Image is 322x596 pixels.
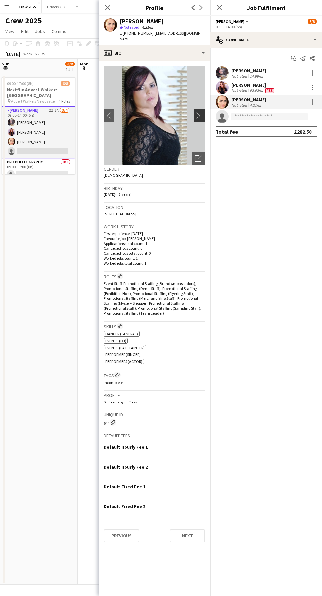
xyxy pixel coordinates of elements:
[33,27,48,36] a: Jobs
[2,158,75,181] app-card-role: Pro Photography0/109:00-17:00 (8h)
[248,103,262,108] div: 4.21mi
[104,261,205,266] p: Worked jobs total count: 1
[120,31,203,41] span: | [EMAIL_ADDRESS][DOMAIN_NAME]
[104,529,139,542] button: Previous
[105,359,142,364] span: Performers (Actor)
[3,27,17,36] a: View
[104,66,205,165] img: Crew avatar or photo
[141,25,154,30] span: 4.21mi
[104,473,205,479] div: --
[59,99,70,104] span: 4 Roles
[248,88,264,93] div: 92.92mi
[264,88,275,93] div: Crew has different fees then in role
[1,65,10,72] span: 7
[35,28,45,34] span: Jobs
[104,173,143,178] span: [DEMOGRAPHIC_DATA]
[104,453,205,458] div: --
[5,51,20,57] div: [DATE]
[105,331,138,336] span: Dancer (General)
[104,241,205,246] p: Applications total count: 1
[104,231,205,236] p: First experience: [DATE]
[104,419,205,426] div: 644
[104,392,205,398] h3: Profile
[104,281,201,316] span: Event Staff, Promotional Staffing (Brand Ambassadors), Promotional Staffing (Demo Staff), Promoti...
[104,236,205,241] p: Favourite job: [PERSON_NAME]
[124,25,139,30] span: Not rated
[104,224,205,230] h3: Work history
[231,88,248,93] div: Not rated
[22,51,38,56] span: Week 36
[231,97,266,103] div: [PERSON_NAME]
[99,45,210,61] div: Bio
[120,31,154,36] span: t. [PHONE_NUMBER]
[66,67,74,72] div: 1 Job
[104,444,148,450] h3: Default Hourly Fee 1
[104,464,148,470] h3: Default Hourly Fee 2
[65,62,75,66] span: 6/8
[170,529,205,542] button: Next
[210,32,322,48] div: Confirmed
[120,18,164,24] div: [PERSON_NAME]
[192,152,205,165] div: Open photos pop-in
[216,19,244,24] span: Advert Walkers
[294,128,311,135] div: £282.50
[104,185,205,191] h3: Birthday
[216,24,317,29] div: 09:00-14:00 (5h)
[105,345,145,350] span: Events (Face painter)
[42,0,73,13] button: Drivers 2025
[104,273,205,280] h3: Roles
[104,380,205,385] p: Incomplete
[5,28,14,34] span: View
[13,0,42,13] button: Crew 2025
[248,74,264,79] div: 14.99mi
[265,88,274,93] span: Fee
[2,61,10,67] span: Sun
[216,128,238,135] div: Total fee
[104,512,205,518] div: --
[18,27,31,36] a: Edit
[49,27,69,36] a: Comms
[104,492,205,498] div: --
[104,504,145,509] h3: Default Fixed Fee 2
[104,484,145,490] h3: Default Fixed Fee 1
[2,87,75,98] h3: Nextflix Advert Walkers [GEOGRAPHIC_DATA]
[210,3,322,12] h3: Job Fulfilment
[104,323,205,330] h3: Skills
[105,338,126,343] span: Events (DJ)
[5,16,42,26] h1: Crew 2025
[79,65,89,72] span: 8
[99,3,210,12] h3: Profile
[104,204,205,210] h3: Location
[104,433,205,439] h3: Default fees
[104,251,205,256] p: Cancelled jobs total count: 0
[104,246,205,251] p: Cancelled jobs count: 0
[104,211,136,216] span: [STREET_ADDRESS]
[52,28,66,34] span: Comms
[104,412,205,418] h3: Unique ID
[61,81,70,86] span: 6/8
[104,400,205,404] p: Self-employed Crew
[2,106,75,158] app-card-role: [PERSON_NAME]2I5A3/409:00-14:00 (5h)[PERSON_NAME][PERSON_NAME][PERSON_NAME]
[2,77,75,174] app-job-card: 09:00-17:00 (8h)6/8Nextflix Advert Walkers [GEOGRAPHIC_DATA] Advert Walkers Newcastle4 Roles[PERS...
[216,19,250,24] button: [PERSON_NAME]
[308,19,317,24] span: 6/8
[41,51,47,56] div: BST
[104,192,132,197] span: [DATE] (43 years)
[80,61,89,67] span: Mon
[104,372,205,378] h3: Tags
[7,81,34,86] span: 09:00-17:00 (8h)
[11,99,55,104] span: Advert Walkers Newcastle
[21,28,29,34] span: Edit
[231,103,248,108] div: Not rated
[104,256,205,261] p: Worked jobs count: 1
[231,68,266,74] div: [PERSON_NAME]
[105,352,141,357] span: Performer (Singer)
[231,82,275,88] div: [PERSON_NAME]
[231,74,248,79] div: Not rated
[104,166,205,172] h3: Gender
